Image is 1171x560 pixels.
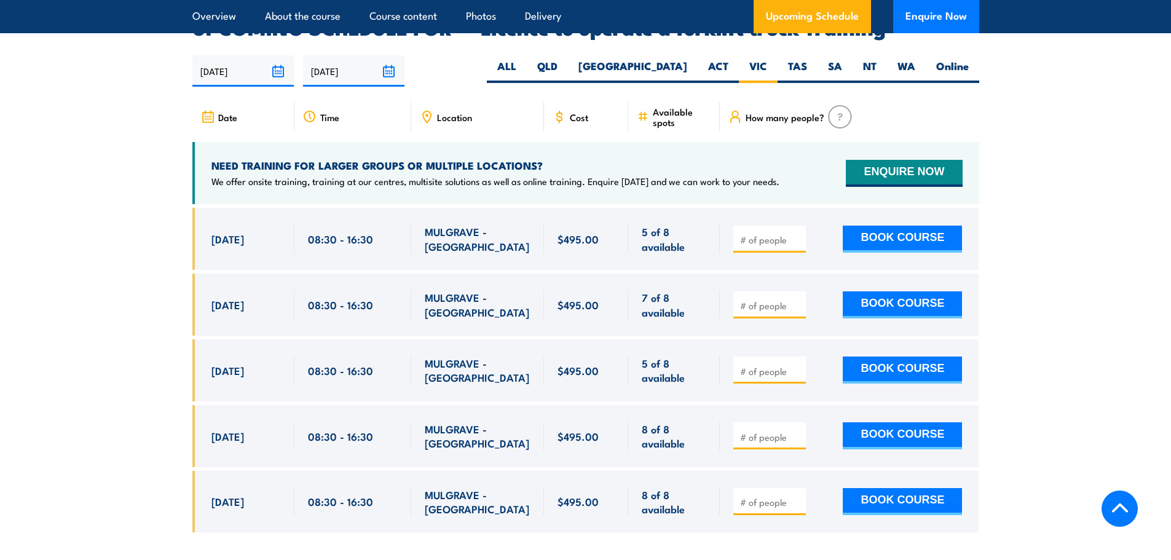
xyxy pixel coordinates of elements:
span: [DATE] [211,298,244,312]
span: 8 of 8 available [642,422,706,451]
span: MULGRAVE - [GEOGRAPHIC_DATA] [425,290,530,319]
button: BOOK COURSE [843,488,962,515]
span: How many people? [746,112,824,122]
label: QLD [527,59,568,83]
span: Time [320,112,339,122]
span: $495.00 [558,298,599,312]
label: NT [853,59,887,83]
span: [DATE] [211,429,244,443]
span: $495.00 [558,363,599,377]
label: Online [926,59,979,83]
span: Location [437,112,472,122]
span: $495.00 [558,429,599,443]
span: $495.00 [558,494,599,508]
span: MULGRAVE - [GEOGRAPHIC_DATA] [425,422,530,451]
input: To date [303,55,404,87]
span: MULGRAVE - [GEOGRAPHIC_DATA] [425,487,530,516]
input: # of people [740,299,802,312]
h4: NEED TRAINING FOR LARGER GROUPS OR MULTIPLE LOCATIONS? [211,159,779,172]
span: Cost [570,112,588,122]
label: TAS [778,59,818,83]
span: Available spots [653,106,711,127]
span: 5 of 8 available [642,356,706,385]
span: Date [218,112,237,122]
span: 08:30 - 16:30 [308,363,373,377]
label: WA [887,59,926,83]
span: MULGRAVE - [GEOGRAPHIC_DATA] [425,356,530,385]
input: # of people [740,496,802,508]
span: MULGRAVE - [GEOGRAPHIC_DATA] [425,224,530,253]
input: From date [192,55,294,87]
span: 5 of 8 available [642,224,706,253]
button: BOOK COURSE [843,226,962,253]
button: ENQUIRE NOW [846,160,962,187]
span: 08:30 - 16:30 [308,232,373,246]
p: We offer onsite training, training at our centres, multisite solutions as well as online training... [211,175,779,187]
span: [DATE] [211,232,244,246]
label: SA [818,59,853,83]
label: ACT [698,59,739,83]
input: # of people [740,431,802,443]
label: VIC [739,59,778,83]
button: BOOK COURSE [843,422,962,449]
button: BOOK COURSE [843,357,962,384]
h2: UPCOMING SCHEDULE FOR - "Licence to operate a forklift truck Training" [192,18,979,36]
span: 08:30 - 16:30 [308,494,373,508]
span: $495.00 [558,232,599,246]
span: [DATE] [211,494,244,508]
span: 08:30 - 16:30 [308,298,373,312]
input: # of people [740,365,802,377]
span: 8 of 8 available [642,487,706,516]
label: ALL [487,59,527,83]
span: 08:30 - 16:30 [308,429,373,443]
label: [GEOGRAPHIC_DATA] [568,59,698,83]
button: BOOK COURSE [843,291,962,318]
span: 7 of 8 available [642,290,706,319]
span: [DATE] [211,363,244,377]
input: # of people [740,234,802,246]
